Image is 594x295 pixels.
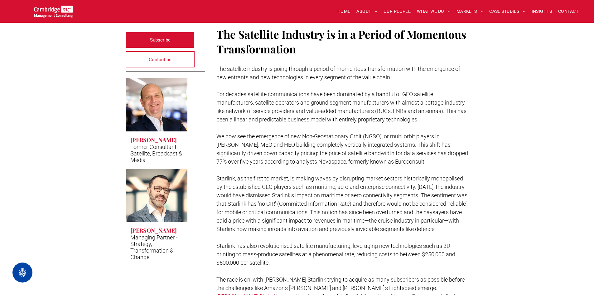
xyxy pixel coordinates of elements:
[453,7,486,16] a: MARKETS
[130,144,183,163] p: Former Consultant - Satellite, Broadcast & Media
[34,7,73,13] a: Your Business Transformed | Cambridge Management Consulting
[529,7,555,16] a: INSIGHTS
[130,227,177,234] h3: [PERSON_NAME]
[216,91,466,123] span: For decades satellite communications have been dominated by a handful of GEO satellite manufactur...
[126,169,188,222] a: INSIGHTS | An Overview of the Current Satellite Communications Industry
[353,7,380,16] a: ABOUT
[414,7,453,16] a: WHAT WE DO
[216,243,455,266] span: Starlink has also revolutionised satellite manufacturing, leveraging new technologies such as 3D ...
[216,27,466,56] span: The Satellite Industry is in a Period of Momentous Transformation
[216,175,467,232] span: Starlink, as the first to market, is making waves by disrupting market sectors historically monop...
[130,234,183,260] p: Managing Partner - Strategy, Transformation & Change
[216,133,468,165] span: We now see the emergence of new Non-Geostationary Orbit (NGSO), or multi orbit players in [PERSON...
[34,6,73,17] img: Go to Homepage
[555,7,582,16] a: CONTACT
[130,136,177,144] h3: [PERSON_NAME]
[126,51,195,67] a: Contact us
[486,7,528,16] a: CASE STUDIES
[126,78,188,131] a: Steve Tunnicliffe
[150,32,171,48] span: Subscribe
[216,66,460,81] span: The satellite industry is going through a period of momentous transformation with the emergence o...
[380,7,414,16] a: OUR PEOPLE
[126,32,195,48] a: Subscribe
[334,7,354,16] a: HOME
[149,52,171,67] span: Contact us
[216,276,465,291] span: The race is on, with [PERSON_NAME] Starlink trying to acquire as many subscribers as possible bef...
